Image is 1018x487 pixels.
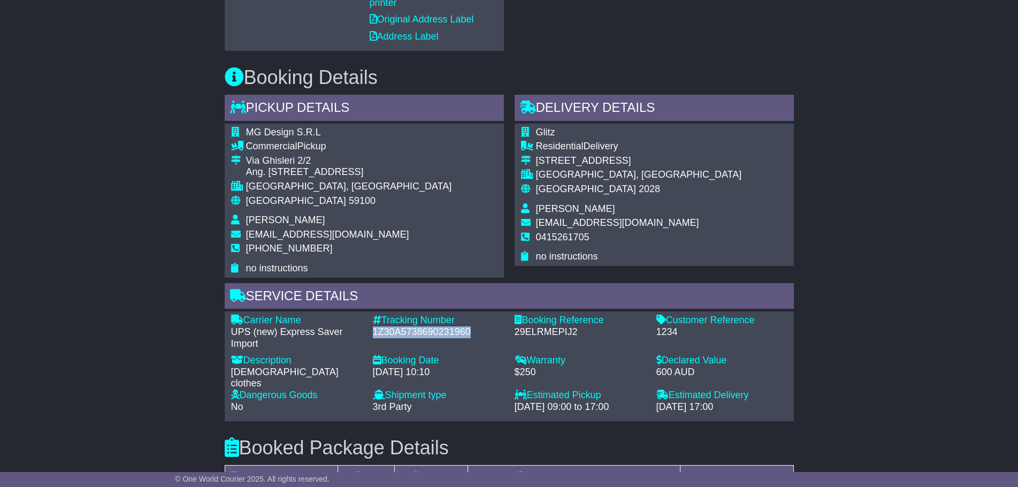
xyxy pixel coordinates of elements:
[231,326,362,349] div: UPS (new) Express Saver Import
[536,141,584,151] span: Residential
[515,355,646,367] div: Warranty
[225,283,794,312] div: Service Details
[246,166,452,178] div: Ang. [STREET_ADDRESS]
[536,232,590,242] span: 0415261705
[373,401,412,412] span: 3rd Party
[515,367,646,378] div: $250
[349,195,376,206] span: 59100
[656,326,787,338] div: 1234
[373,390,504,401] div: Shipment type
[639,184,660,194] span: 2028
[246,155,452,167] div: Via Ghisleri 2/2
[536,127,555,138] span: Glitz
[656,355,787,367] div: Declared Value
[246,215,325,225] span: [PERSON_NAME]
[246,263,308,273] span: no instructions
[536,155,742,167] div: [STREET_ADDRESS]
[246,195,346,206] span: [GEOGRAPHIC_DATA]
[536,184,636,194] span: [GEOGRAPHIC_DATA]
[246,229,409,240] span: [EMAIL_ADDRESS][DOMAIN_NAME]
[370,31,439,42] a: Address Label
[515,326,646,338] div: 29ELRMEPIJ2
[225,437,794,459] h3: Booked Package Details
[656,390,787,401] div: Estimated Delivery
[515,315,646,326] div: Booking Reference
[231,367,362,390] div: [DEMOGRAPHIC_DATA] clothes
[656,401,787,413] div: [DATE] 17:00
[373,355,504,367] div: Booking Date
[536,169,742,181] div: [GEOGRAPHIC_DATA], [GEOGRAPHIC_DATA]
[656,367,787,378] div: 600 AUD
[246,243,333,254] span: [PHONE_NUMBER]
[536,203,615,214] span: [PERSON_NAME]
[515,390,646,401] div: Estimated Pickup
[246,141,297,151] span: Commercial
[536,141,742,153] div: Delivery
[231,401,243,412] span: No
[246,181,452,193] div: [GEOGRAPHIC_DATA], [GEOGRAPHIC_DATA]
[536,251,598,262] span: no instructions
[225,67,794,88] h3: Booking Details
[536,217,699,228] span: [EMAIL_ADDRESS][DOMAIN_NAME]
[370,14,474,25] a: Original Address Label
[656,315,787,326] div: Customer Reference
[231,390,362,401] div: Dangerous Goods
[373,315,504,326] div: Tracking Number
[373,367,504,378] div: [DATE] 10:10
[515,95,794,124] div: Delivery Details
[231,355,362,367] div: Description
[225,95,504,124] div: Pickup Details
[515,401,646,413] div: [DATE] 09:00 to 17:00
[246,141,452,153] div: Pickup
[231,315,362,326] div: Carrier Name
[373,326,504,338] div: 1Z30A5738690231960
[175,475,330,483] span: © One World Courier 2025. All rights reserved.
[246,127,321,138] span: MG Design S.R.L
